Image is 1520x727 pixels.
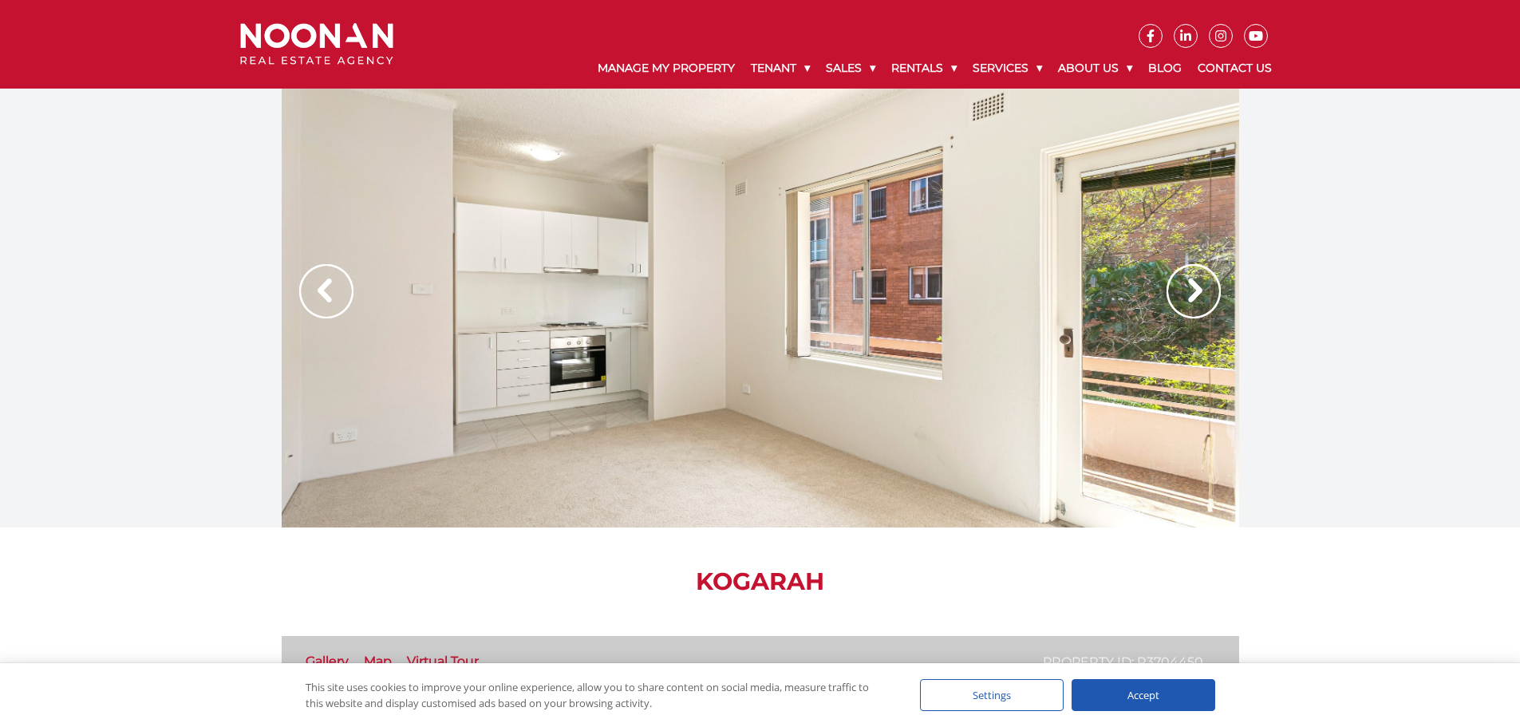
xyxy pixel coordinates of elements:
[306,679,888,711] div: This site uses cookies to improve your online experience, allow you to share content on social me...
[818,48,883,89] a: Sales
[920,679,1064,711] div: Settings
[965,48,1050,89] a: Services
[590,48,743,89] a: Manage My Property
[743,48,818,89] a: Tenant
[1167,264,1221,318] img: Arrow slider
[1140,48,1190,89] a: Blog
[1072,679,1215,711] div: Accept
[364,654,392,669] a: Map
[407,654,479,669] a: Virtual Tour
[306,654,349,669] a: Gallery
[282,567,1239,596] h1: KOGARAH
[240,23,393,65] img: Noonan Real Estate Agency
[299,264,353,318] img: Arrow slider
[1190,48,1280,89] a: Contact Us
[1043,652,1203,672] p: Property ID: R3704450
[883,48,965,89] a: Rentals
[1050,48,1140,89] a: About Us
